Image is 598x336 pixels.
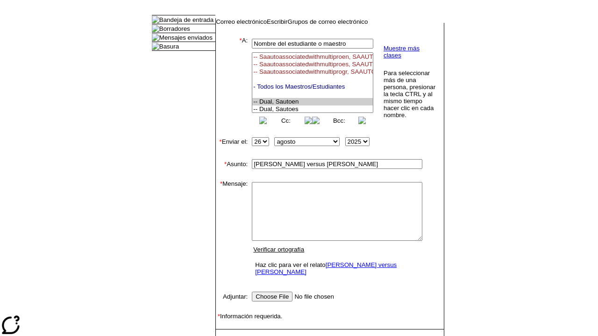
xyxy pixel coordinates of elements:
[383,69,436,119] td: Para seleccionar más de una persona, presionar la tecla CTRL y al mismo tiempo hacer clic en cada...
[384,45,420,59] a: Muestre más clases
[288,18,368,25] a: Grupos de correo electrónico
[216,171,225,180] img: spacer.gif
[216,135,248,148] td: Enviar el:
[216,37,248,126] td: A:
[305,117,312,124] img: button_right.png
[252,53,373,61] option: -- Saautoassociatedwithmultiproen, SAAUTOASSOCIATEDWITHMULTIPROGRAMEN
[312,117,320,124] img: button_left.png
[216,18,267,25] a: Correo electrónico
[252,105,373,113] option: -- Dual, Sautoes
[216,280,225,290] img: spacer.gif
[255,261,397,275] a: [PERSON_NAME] versus [PERSON_NAME]
[152,34,159,41] img: folder_icon.gif
[159,43,179,50] a: Basura
[248,79,250,84] img: spacer.gif
[252,61,373,68] option: -- Saautoassociatedwithmultiproes, SAAUTOASSOCIATEDWITHMULTIPROGRAMES
[216,126,225,135] img: spacer.gif
[152,25,159,32] img: folder_icon.gif
[252,98,373,105] option: -- Dual, Sautoen
[358,117,366,124] img: button_right.png
[267,18,287,25] a: Escribir
[281,117,291,124] a: Cc:
[216,157,248,171] td: Asunto:
[333,117,345,124] a: Bcc:
[216,148,225,157] img: spacer.gif
[159,25,190,32] a: Borradores
[152,16,159,23] img: folder_icon.gif
[252,83,373,91] option: - Todos los Maestros/Estudiantes
[253,259,421,278] td: Haz clic para ver el relato
[216,313,444,320] td: Información requerida.
[216,303,225,313] img: spacer.gif
[253,246,304,253] a: Verificar ortografía
[252,68,373,76] option: -- Saautoassociatedwithmultiprogr, SAAUTOASSOCIATEDWITHMULTIPROGRAMCLA
[216,320,225,329] img: spacer.gif
[259,117,267,124] img: button_left.png
[152,42,159,50] img: folder_icon.gif
[159,16,214,23] a: Bandeja de entrada
[159,34,213,41] a: Mensajes enviados
[216,180,248,280] td: Mensaje:
[216,290,248,303] td: Adjuntar:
